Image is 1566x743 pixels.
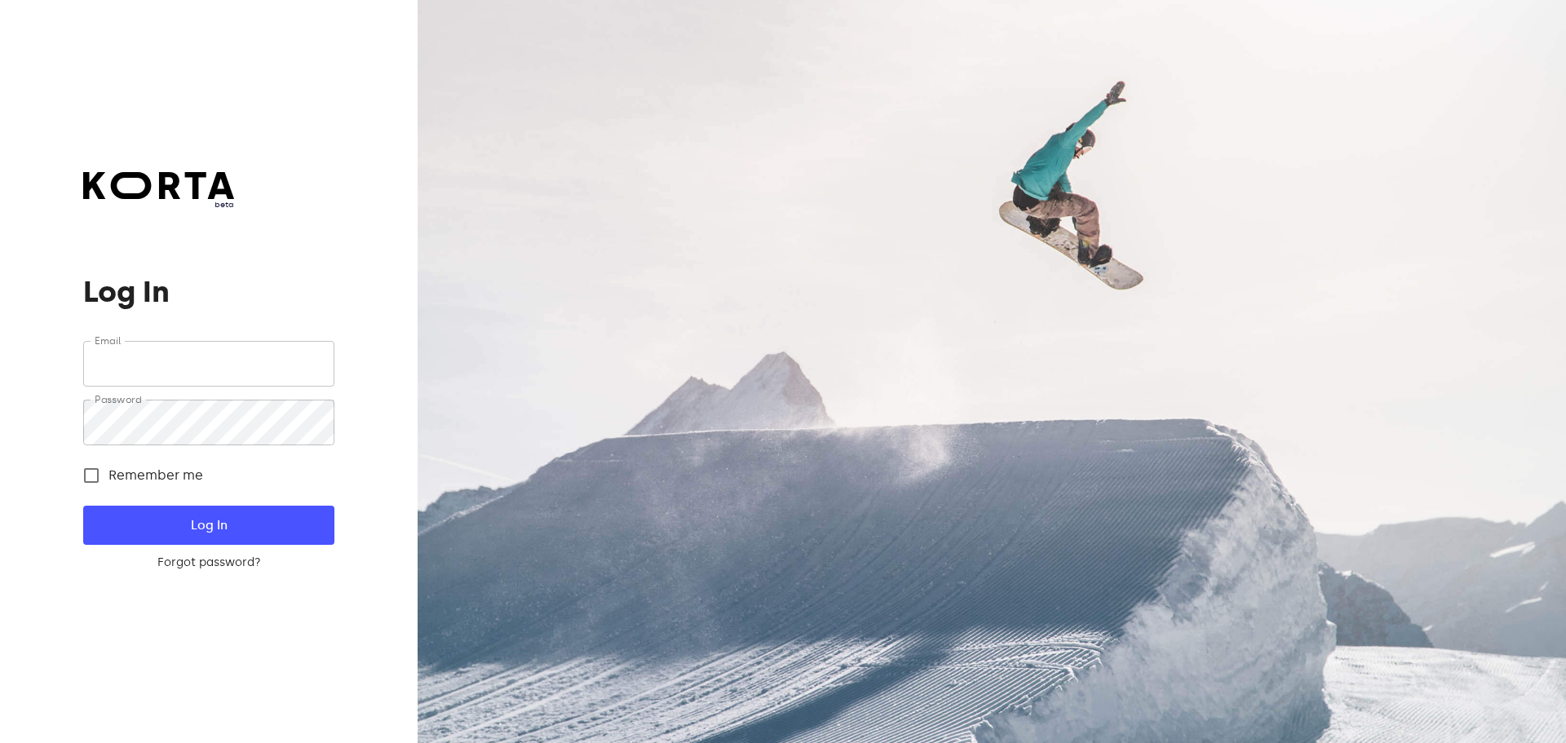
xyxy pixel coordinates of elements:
[83,172,234,199] img: Korta
[83,506,334,545] button: Log In
[109,515,307,536] span: Log In
[108,466,203,485] span: Remember me
[83,199,234,210] span: beta
[83,172,234,210] a: beta
[83,276,334,308] h1: Log In
[83,555,334,571] a: Forgot password?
